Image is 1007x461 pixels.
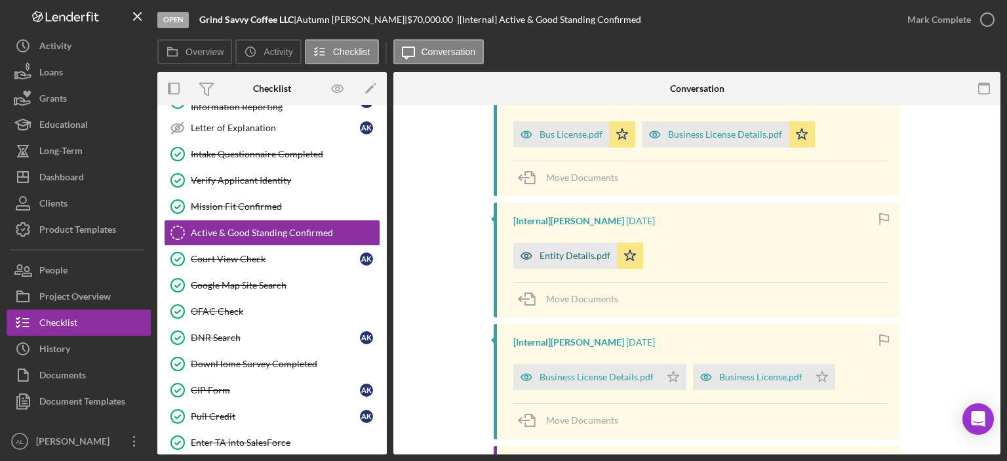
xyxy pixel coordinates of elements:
[894,7,1000,33] button: Mark Complete
[191,175,380,186] div: Verify Applicant Identity
[39,59,63,89] div: Loans
[39,164,84,193] div: Dashboard
[422,47,476,57] label: Conversation
[39,111,88,141] div: Educational
[693,364,835,390] button: Business License.pdf
[7,216,151,243] button: Product Templates
[39,310,77,339] div: Checklist
[962,403,994,435] div: Open Intercom Messenger
[191,123,360,133] div: Letter of Explanation
[513,243,643,269] button: Entity Details.pdf
[33,428,118,458] div: [PERSON_NAME]
[907,7,971,33] div: Mark Complete
[546,414,618,426] span: Move Documents
[513,283,631,315] button: Move Documents
[253,83,291,94] div: Checklist
[513,121,635,148] button: Bus License.pdf
[39,257,68,287] div: People
[513,404,631,437] button: Move Documents
[164,298,380,325] a: OFAC Check
[7,85,151,111] button: Grants
[191,149,380,159] div: Intake Questionnaire Completed
[7,428,151,454] button: AL[PERSON_NAME]
[199,14,296,25] div: |
[235,39,301,64] button: Activity
[513,216,624,226] div: [Internal] [PERSON_NAME]
[164,272,380,298] a: Google Map Site Search
[360,331,373,344] div: A K
[39,362,86,391] div: Documents
[546,172,618,183] span: Move Documents
[7,59,151,85] button: Loans
[7,111,151,138] button: Educational
[39,216,116,246] div: Product Templates
[191,228,380,238] div: Active & Good Standing Confirmed
[296,14,407,25] div: Autumn [PERSON_NAME] |
[668,129,782,140] div: Business License Details.pdf
[457,14,641,25] div: | [Internal] Active & Good Standing Confirmed
[719,372,802,382] div: Business License.pdf
[199,14,294,25] b: Grind Savvy Coffee LLC
[540,251,610,261] div: Entity Details.pdf
[7,336,151,362] a: History
[7,190,151,216] button: Clients
[360,121,373,134] div: A K
[626,216,655,226] time: 2025-08-08 16:38
[39,336,70,365] div: History
[191,385,360,395] div: CIP Form
[164,115,380,141] a: Letter of ExplanationAK
[513,364,686,390] button: Business License Details.pdf
[7,283,151,310] button: Project Overview
[670,83,724,94] div: Conversation
[540,129,602,140] div: Bus License.pdf
[164,193,380,220] a: Mission Fit Confirmed
[7,310,151,336] button: Checklist
[39,33,71,62] div: Activity
[191,437,380,448] div: Enter TA into SalesForce
[164,246,380,272] a: Court View CheckAK
[7,164,151,190] button: Dashboard
[157,39,232,64] button: Overview
[191,254,360,264] div: Court View Check
[186,47,224,57] label: Overview
[7,33,151,59] button: Activity
[407,14,457,25] div: $70,000.00
[360,410,373,423] div: A K
[393,39,484,64] button: Conversation
[164,377,380,403] a: CIP FormAK
[191,332,360,343] div: DNR Search
[39,138,83,167] div: Long-Term
[546,293,618,304] span: Move Documents
[7,362,151,388] button: Documents
[164,351,380,377] a: DownHome Survey Completed
[164,430,380,456] a: Enter TA into SalesForce
[191,280,380,291] div: Google Map Site Search
[7,257,151,283] button: People
[39,388,125,418] div: Document Templates
[164,167,380,193] a: Verify Applicant Identity
[164,220,380,246] a: Active & Good Standing Confirmed
[164,403,380,430] a: Pull CreditAK
[7,388,151,414] button: Document Templates
[540,372,654,382] div: Business License Details.pdf
[305,39,379,64] button: Checklist
[360,384,373,397] div: A K
[164,141,380,167] a: Intake Questionnaire Completed
[264,47,292,57] label: Activity
[7,138,151,164] button: Long-Term
[191,411,360,422] div: Pull Credit
[513,337,624,348] div: [Internal] [PERSON_NAME]
[157,12,189,28] div: Open
[626,337,655,348] time: 2025-08-07 17:43
[39,190,68,220] div: Clients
